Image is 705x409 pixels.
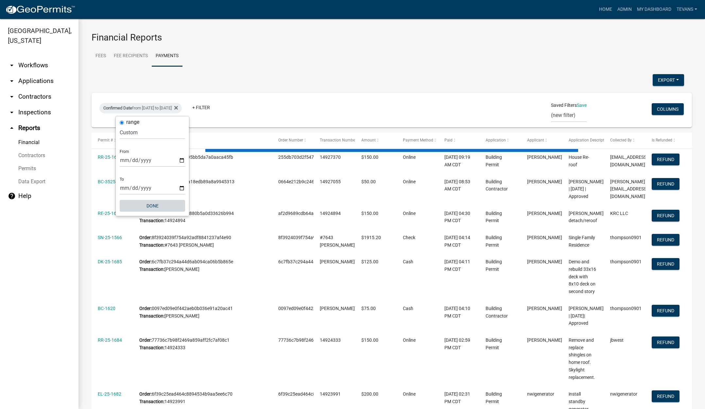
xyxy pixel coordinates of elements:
[610,337,624,343] span: jbwest
[403,235,415,240] span: Check
[139,306,152,311] b: Order:
[98,235,122,240] a: SN-25-1566
[610,179,648,199] span: eric@electric-ae.com
[8,61,16,69] i: arrow_drop_down
[126,120,139,125] label: range
[569,259,596,294] span: Demo and rebuild 33x16 deck with 8x10 deck on second story
[444,234,473,249] div: [DATE] 04:14 PM CDT
[139,259,152,264] b: Order:
[674,3,700,16] a: tevans
[396,133,438,148] datatable-header-cell: Payment Method
[361,235,381,240] span: $1915.20
[152,46,182,67] a: Payments
[120,200,185,212] button: Done
[569,155,589,167] span: House Re-roof
[98,179,121,184] a: BC-352540
[320,235,355,248] span: #7643 Fowler
[652,182,679,187] wm-modal-confirm: Refund Payment
[133,133,272,148] datatable-header-cell: #
[139,234,266,249] div: 8f3924039f754a92adf8841237af4e90 #7643 [PERSON_NAME]
[652,178,679,190] button: Refund
[652,258,679,270] button: Refund
[486,155,502,167] span: Building Permit
[92,32,692,43] h3: Financial Reports
[320,179,341,184] span: 14927055
[577,103,587,108] a: Save
[320,391,341,397] span: 14923991
[361,211,378,216] span: $150.00
[444,154,473,169] div: [DATE] 09:19 AM CDT
[139,390,266,405] div: 6f39c25ead464c8894534b9aa5ee6c70 14923991
[634,3,674,16] a: My Dashboard
[569,179,604,199] span: Eric Hardesty | 01/01/2025 | Approved
[652,103,684,115] button: Columns
[652,308,679,314] wm-modal-confirm: Refund Payment
[99,103,182,113] div: from [DATE] to [DATE]
[652,138,672,142] span: Is Refunded
[110,46,152,67] a: Fee Recipients
[278,391,359,397] span: 6f39c25ead464c8894534b9aa5ee6c70
[278,337,356,343] span: 77736c7b98f2469a859aff2fc7af08c1
[610,259,642,264] span: thompson0901
[486,391,502,404] span: Building Permit
[652,237,679,243] wm-modal-confirm: Refund Payment
[486,211,502,223] span: Building Permit
[361,391,378,397] span: $200.00
[403,337,416,343] span: Online
[527,138,544,142] span: Applicant
[652,262,679,267] wm-modal-confirm: Refund Payment
[652,213,679,219] wm-modal-confirm: Refund Payment
[652,157,679,163] wm-modal-confirm: Refund Payment
[139,267,164,272] b: Transaction:
[527,179,562,184] span: Eric Hardesty
[527,211,562,216] span: John Kornacki
[569,138,610,142] span: Application Description
[278,211,360,216] span: af2d9689cdb64ac880b5a0d33626b994
[610,211,628,216] span: KRC LLC
[139,345,164,350] b: Transaction:
[314,133,355,148] datatable-header-cell: Transaction Number
[562,133,604,148] datatable-header-cell: Application Description
[272,133,314,148] datatable-header-cell: Order Number
[596,3,615,16] a: Home
[139,258,266,273] div: 6c7fb37c294a44d6ab094ca06b5b865e [PERSON_NAME]
[653,74,684,86] button: Export
[652,305,679,317] button: Refund
[103,106,132,110] span: Confirmed Date
[8,93,16,101] i: arrow_drop_down
[320,155,341,160] span: 14927370
[8,124,16,132] i: arrow_drop_up
[521,133,562,148] datatable-header-cell: Applicant
[98,138,113,142] span: Permit #
[486,306,508,319] span: Building Contractor
[610,155,648,167] span: regionroofing219@gmail.com
[610,235,642,240] span: thompson0901
[361,155,378,160] span: $150.00
[569,337,595,380] span: Remove and replace shingles on home roof. Skylight replacement.
[361,179,376,184] span: $50.00
[139,305,266,320] div: 0097ed09e0f442aeb0b036e91a20ac41 [PERSON_NAME]
[139,399,164,404] b: Transaction:
[403,138,433,142] span: Payment Method
[527,155,562,160] span: James Kuntz
[139,391,152,397] b: Order:
[139,178,266,193] div: 0664e212b9c246a18edb89a8a9945313 14927055
[444,305,473,320] div: [DATE] 04:10 PM CDT
[98,259,122,264] a: DK-25-1685
[320,259,355,264] span: Johnathan Augustynski
[610,138,632,142] span: Collected By
[278,138,303,142] span: Order Number
[652,154,679,165] button: Refund
[615,3,634,16] a: Admin
[444,390,473,405] div: [DATE] 02:31 PM CDT
[8,77,16,85] i: arrow_drop_down
[610,306,642,311] span: thompson0901
[278,155,360,160] span: 255db703d2f54795bb5da7a0aaca45fb
[320,337,341,343] span: 14924333
[438,133,479,148] datatable-header-cell: Paid
[361,138,376,142] span: Amount
[652,390,679,402] button: Refund
[444,258,473,273] div: [DATE] 04:11 PM CDT
[278,259,360,264] span: 6c7fb37c294a44d6ab094ca06b5b865e
[486,337,502,350] span: Building Permit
